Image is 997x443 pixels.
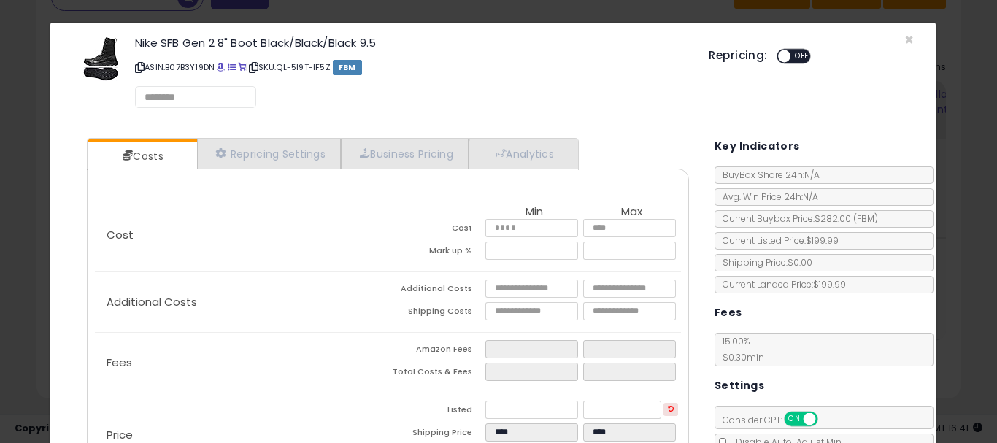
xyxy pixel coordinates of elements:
span: Avg. Win Price 24h: N/A [715,190,818,203]
td: Additional Costs [388,280,485,302]
p: Additional Costs [95,296,388,308]
a: Costs [88,142,196,171]
span: Current Buybox Price: [715,212,878,225]
span: OFF [815,413,839,425]
span: $0.30 min [715,351,764,363]
p: Price [95,429,388,441]
a: Business Pricing [341,139,469,169]
span: BuyBox Share 24h: N/A [715,169,820,181]
p: ASIN: B07B3Y19DN | SKU: QL-5I9T-IF5Z [135,55,687,79]
span: Current Listed Price: $199.99 [715,234,839,247]
th: Min [485,206,583,219]
a: BuyBox page [217,61,225,73]
span: 15.00 % [715,335,764,363]
span: FBM [333,60,362,75]
td: Cost [388,219,485,242]
th: Max [583,206,681,219]
td: Shipping Costs [388,302,485,325]
span: OFF [790,50,814,63]
span: Current Landed Price: $199.99 [715,278,846,290]
h5: Repricing: [709,50,767,61]
a: All offer listings [228,61,236,73]
a: Your listing only [238,61,246,73]
span: ON [785,413,804,425]
span: Shipping Price: $0.00 [715,256,812,269]
h5: Key Indicators [715,137,800,155]
img: 41Dhrx1QvbL._SL60_.jpg [83,37,118,81]
span: Consider CPT: [715,414,837,426]
span: ( FBM ) [853,212,878,225]
p: Cost [95,229,388,241]
a: Repricing Settings [197,139,342,169]
td: Total Costs & Fees [388,363,485,385]
span: × [904,29,914,50]
h5: Settings [715,377,764,395]
span: $282.00 [815,212,878,225]
td: Amazon Fees [388,340,485,363]
h3: Nike SFB Gen 2 8" Boot Black/Black/Black 9.5 [135,37,687,48]
a: Analytics [469,139,577,169]
p: Fees [95,357,388,369]
td: Mark up % [388,242,485,264]
h5: Fees [715,304,742,322]
td: Listed [388,401,485,423]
